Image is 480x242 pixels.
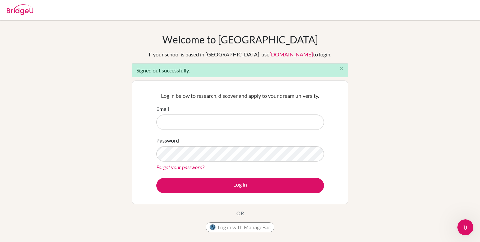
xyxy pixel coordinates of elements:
[7,4,33,15] img: Bridge-U
[149,50,331,58] div: If your school is based in [GEOGRAPHIC_DATA], use to login.
[132,63,348,77] div: Signed out successfully.
[335,64,348,74] button: Close
[162,33,318,45] h1: Welcome to [GEOGRAPHIC_DATA]
[156,137,179,145] label: Password
[457,219,473,235] iframe: Intercom live chat
[156,105,169,113] label: Email
[206,222,274,232] button: Log in with ManageBac
[156,164,204,170] a: Forgot your password?
[236,209,244,217] p: OR
[269,51,313,57] a: [DOMAIN_NAME]
[156,92,324,100] p: Log in below to research, discover and apply to your dream university.
[156,178,324,193] button: Log in
[339,66,344,71] i: close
